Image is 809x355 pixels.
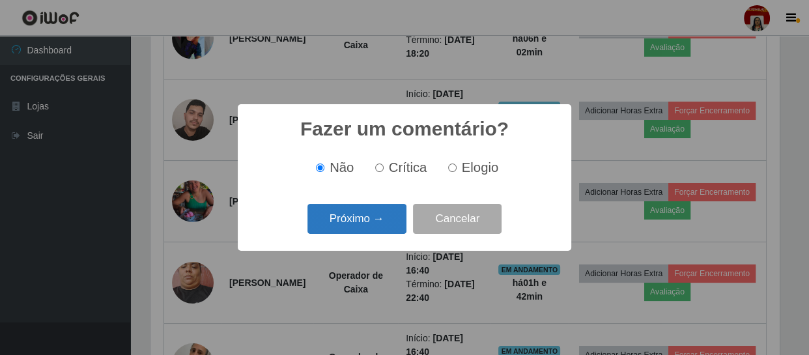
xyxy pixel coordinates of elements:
h2: Fazer um comentário? [300,117,509,141]
span: Não [330,160,354,175]
button: Cancelar [413,204,502,234]
input: Elogio [448,163,457,172]
span: Crítica [389,160,427,175]
input: Crítica [375,163,384,172]
span: Elogio [462,160,498,175]
button: Próximo → [307,204,406,234]
input: Não [316,163,324,172]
